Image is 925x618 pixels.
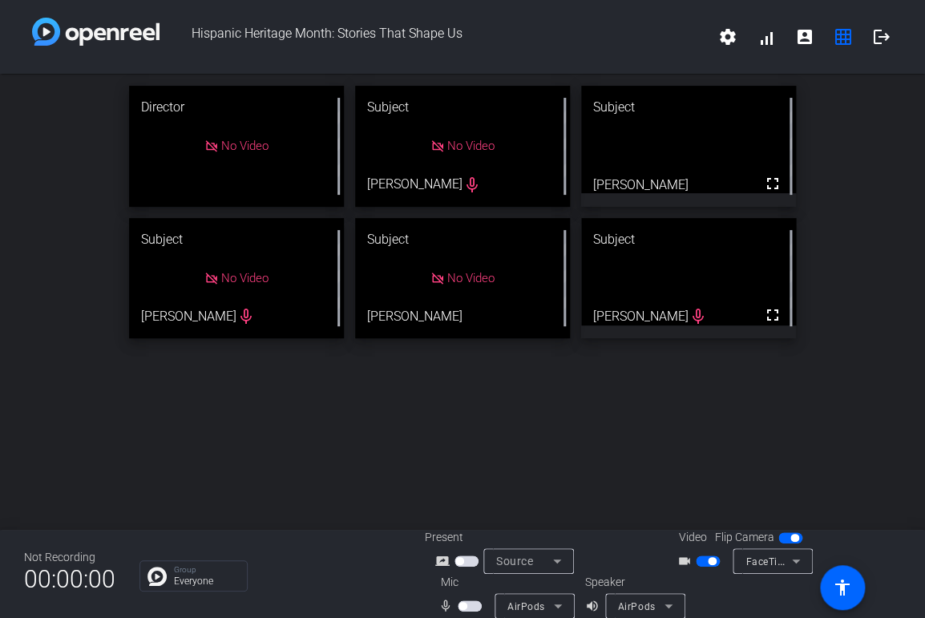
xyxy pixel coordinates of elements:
[355,86,570,129] div: Subject
[147,567,167,586] img: Chat Icon
[355,218,570,261] div: Subject
[747,18,786,56] button: signal_cellular_alt
[438,596,458,616] mat-icon: mic_none
[425,529,585,546] div: Present
[618,601,656,612] span: AirPods
[581,86,796,129] div: Subject
[585,596,604,616] mat-icon: volume_up
[833,578,852,597] mat-icon: accessibility
[581,218,796,261] div: Subject
[679,529,707,546] span: Video
[763,305,782,325] mat-icon: fullscreen
[795,27,814,46] mat-icon: account_box
[129,218,344,261] div: Subject
[129,86,344,129] div: Director
[834,27,853,46] mat-icon: grid_on
[872,27,891,46] mat-icon: logout
[718,27,737,46] mat-icon: settings
[496,555,533,568] span: Source
[763,174,782,193] mat-icon: fullscreen
[425,574,585,591] div: Mic
[435,551,454,571] mat-icon: screen_share_outline
[24,559,115,599] span: 00:00:00
[174,566,239,574] p: Group
[677,551,696,571] mat-icon: videocam_outline
[585,574,681,591] div: Speaker
[221,271,269,285] span: No Video
[174,576,239,586] p: Everyone
[715,529,774,546] span: Flip Camera
[221,139,269,153] span: No Video
[745,555,848,568] span: FaceTime HD Camera
[32,18,160,46] img: white-gradient.svg
[24,549,115,566] div: Not Recording
[507,601,545,612] span: AirPods
[447,271,495,285] span: No Video
[160,18,709,56] span: Hispanic Heritage Month: Stories That Shape Us
[447,139,495,153] span: No Video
